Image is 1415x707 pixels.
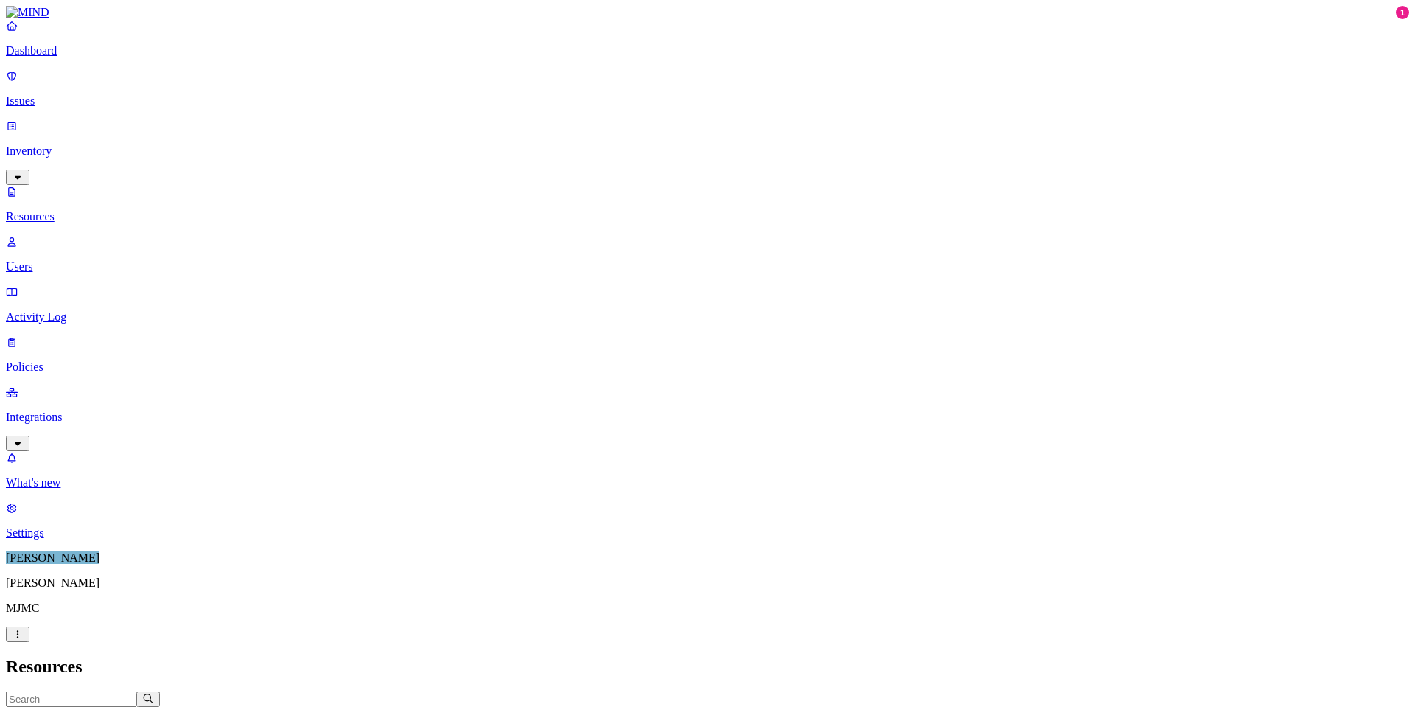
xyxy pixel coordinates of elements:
p: Resources [6,210,1409,223]
p: Activity Log [6,310,1409,324]
a: Activity Log [6,285,1409,324]
p: Settings [6,526,1409,540]
p: Dashboard [6,44,1409,58]
a: Dashboard [6,19,1409,58]
p: [PERSON_NAME] [6,577,1409,590]
p: What's new [6,476,1409,490]
span: [PERSON_NAME] [6,551,99,564]
p: Integrations [6,411,1409,424]
img: MIND [6,6,49,19]
a: MIND [6,6,1409,19]
p: MJMC [6,602,1409,615]
a: Issues [6,69,1409,108]
h2: Resources [6,657,1409,677]
a: Inventory [6,119,1409,183]
a: Integrations [6,386,1409,449]
input: Search [6,692,136,707]
p: Inventory [6,144,1409,158]
p: Users [6,260,1409,274]
p: Issues [6,94,1409,108]
a: Users [6,235,1409,274]
a: Policies [6,335,1409,374]
a: What's new [6,451,1409,490]
a: Resources [6,185,1409,223]
div: 1 [1396,6,1409,19]
a: Settings [6,501,1409,540]
p: Policies [6,361,1409,374]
